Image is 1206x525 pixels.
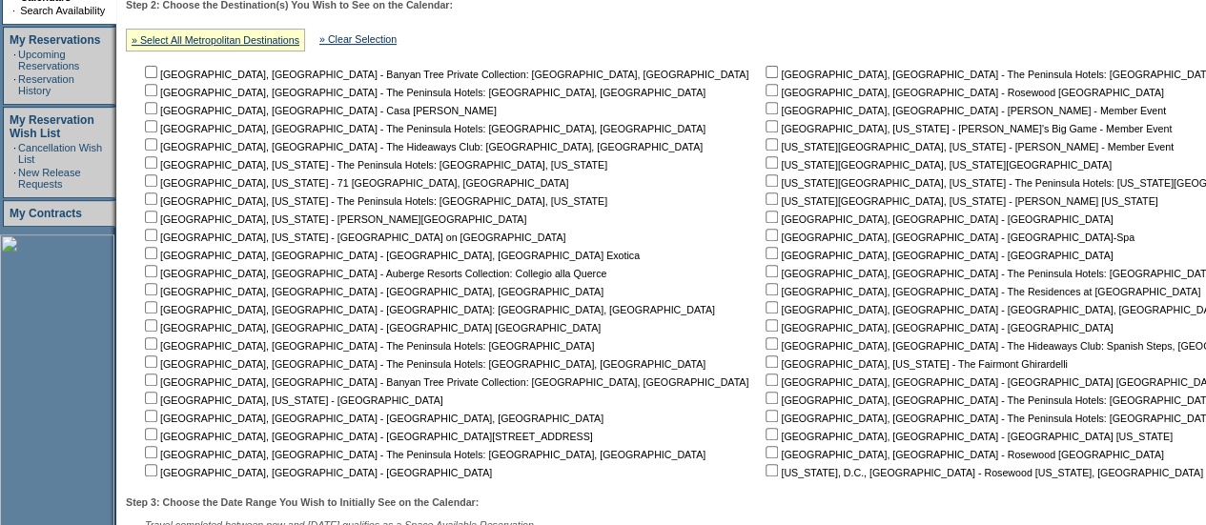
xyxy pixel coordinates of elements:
[20,5,105,16] a: Search Availability
[141,413,603,424] nobr: [GEOGRAPHIC_DATA], [GEOGRAPHIC_DATA] - [GEOGRAPHIC_DATA], [GEOGRAPHIC_DATA]
[141,177,568,189] nobr: [GEOGRAPHIC_DATA], [US_STATE] - 71 [GEOGRAPHIC_DATA], [GEOGRAPHIC_DATA]
[762,159,1112,171] nobr: [US_STATE][GEOGRAPHIC_DATA], [US_STATE][GEOGRAPHIC_DATA]
[141,250,640,261] nobr: [GEOGRAPHIC_DATA], [GEOGRAPHIC_DATA] - [GEOGRAPHIC_DATA], [GEOGRAPHIC_DATA] Exotica
[762,286,1200,297] nobr: [GEOGRAPHIC_DATA], [GEOGRAPHIC_DATA] - The Residences at [GEOGRAPHIC_DATA]
[13,142,16,165] td: ·
[10,33,100,47] a: My Reservations
[762,358,1067,370] nobr: [GEOGRAPHIC_DATA], [US_STATE] - The Fairmont Ghirardelli
[141,322,601,333] nobr: [GEOGRAPHIC_DATA], [GEOGRAPHIC_DATA] - [GEOGRAPHIC_DATA] [GEOGRAPHIC_DATA]
[10,113,94,140] a: My Reservation Wish List
[18,73,74,96] a: Reservation History
[762,467,1203,478] nobr: [US_STATE], D.C., [GEOGRAPHIC_DATA] - Rosewood [US_STATE], [GEOGRAPHIC_DATA]
[141,87,705,98] nobr: [GEOGRAPHIC_DATA], [GEOGRAPHIC_DATA] - The Peninsula Hotels: [GEOGRAPHIC_DATA], [GEOGRAPHIC_DATA]
[13,49,16,71] td: ·
[319,33,397,45] a: » Clear Selection
[762,449,1163,460] nobr: [GEOGRAPHIC_DATA], [GEOGRAPHIC_DATA] - Rosewood [GEOGRAPHIC_DATA]
[762,195,1157,207] nobr: [US_STATE][GEOGRAPHIC_DATA], [US_STATE] - [PERSON_NAME] [US_STATE]
[141,232,565,243] nobr: [GEOGRAPHIC_DATA], [US_STATE] - [GEOGRAPHIC_DATA] on [GEOGRAPHIC_DATA]
[18,49,79,71] a: Upcoming Reservations
[762,87,1163,98] nobr: [GEOGRAPHIC_DATA], [GEOGRAPHIC_DATA] - Rosewood [GEOGRAPHIC_DATA]
[141,376,748,388] nobr: [GEOGRAPHIC_DATA], [GEOGRAPHIC_DATA] - Banyan Tree Private Collection: [GEOGRAPHIC_DATA], [GEOGRA...
[141,195,607,207] nobr: [GEOGRAPHIC_DATA], [US_STATE] - The Peninsula Hotels: [GEOGRAPHIC_DATA], [US_STATE]
[18,142,102,165] a: Cancellation Wish List
[141,213,526,225] nobr: [GEOGRAPHIC_DATA], [US_STATE] - [PERSON_NAME][GEOGRAPHIC_DATA]
[141,141,703,152] nobr: [GEOGRAPHIC_DATA], [GEOGRAPHIC_DATA] - The Hideaways Club: [GEOGRAPHIC_DATA], [GEOGRAPHIC_DATA]
[141,123,705,134] nobr: [GEOGRAPHIC_DATA], [GEOGRAPHIC_DATA] - The Peninsula Hotels: [GEOGRAPHIC_DATA], [GEOGRAPHIC_DATA]
[762,322,1113,333] nobr: [GEOGRAPHIC_DATA], [GEOGRAPHIC_DATA] - [GEOGRAPHIC_DATA]
[132,34,299,46] a: » Select All Metropolitan Destinations
[141,431,593,442] nobr: [GEOGRAPHIC_DATA], [GEOGRAPHIC_DATA] - [GEOGRAPHIC_DATA][STREET_ADDRESS]
[141,159,607,171] nobr: [GEOGRAPHIC_DATA], [US_STATE] - The Peninsula Hotels: [GEOGRAPHIC_DATA], [US_STATE]
[762,431,1173,442] nobr: [GEOGRAPHIC_DATA], [GEOGRAPHIC_DATA] - [GEOGRAPHIC_DATA] [US_STATE]
[762,105,1166,116] nobr: [GEOGRAPHIC_DATA], [GEOGRAPHIC_DATA] - [PERSON_NAME] - Member Event
[762,123,1172,134] nobr: [GEOGRAPHIC_DATA], [US_STATE] - [PERSON_NAME]'s Big Game - Member Event
[126,496,479,508] b: Step 3: Choose the Date Range You Wish to Initially See on the Calendar:
[141,340,594,352] nobr: [GEOGRAPHIC_DATA], [GEOGRAPHIC_DATA] - The Peninsula Hotels: [GEOGRAPHIC_DATA]
[141,449,705,460] nobr: [GEOGRAPHIC_DATA], [GEOGRAPHIC_DATA] - The Peninsula Hotels: [GEOGRAPHIC_DATA], [GEOGRAPHIC_DATA]
[141,286,603,297] nobr: [GEOGRAPHIC_DATA], [GEOGRAPHIC_DATA] - [GEOGRAPHIC_DATA], [GEOGRAPHIC_DATA]
[10,207,82,220] a: My Contracts
[141,304,715,315] nobr: [GEOGRAPHIC_DATA], [GEOGRAPHIC_DATA] - [GEOGRAPHIC_DATA]: [GEOGRAPHIC_DATA], [GEOGRAPHIC_DATA]
[12,5,18,16] td: ·
[762,213,1113,225] nobr: [GEOGRAPHIC_DATA], [GEOGRAPHIC_DATA] - [GEOGRAPHIC_DATA]
[13,73,16,96] td: ·
[141,105,497,116] nobr: [GEOGRAPHIC_DATA], [GEOGRAPHIC_DATA] - Casa [PERSON_NAME]
[762,232,1134,243] nobr: [GEOGRAPHIC_DATA], [GEOGRAPHIC_DATA] - [GEOGRAPHIC_DATA]-Spa
[762,141,1174,152] nobr: [US_STATE][GEOGRAPHIC_DATA], [US_STATE] - [PERSON_NAME] - Member Event
[762,250,1113,261] nobr: [GEOGRAPHIC_DATA], [GEOGRAPHIC_DATA] - [GEOGRAPHIC_DATA]
[141,467,492,478] nobr: [GEOGRAPHIC_DATA], [GEOGRAPHIC_DATA] - [GEOGRAPHIC_DATA]
[141,268,606,279] nobr: [GEOGRAPHIC_DATA], [GEOGRAPHIC_DATA] - Auberge Resorts Collection: Collegio alla Querce
[141,69,748,80] nobr: [GEOGRAPHIC_DATA], [GEOGRAPHIC_DATA] - Banyan Tree Private Collection: [GEOGRAPHIC_DATA], [GEOGRA...
[141,394,443,406] nobr: [GEOGRAPHIC_DATA], [US_STATE] - [GEOGRAPHIC_DATA]
[18,167,80,190] a: New Release Requests
[141,358,705,370] nobr: [GEOGRAPHIC_DATA], [GEOGRAPHIC_DATA] - The Peninsula Hotels: [GEOGRAPHIC_DATA], [GEOGRAPHIC_DATA]
[13,167,16,190] td: ·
